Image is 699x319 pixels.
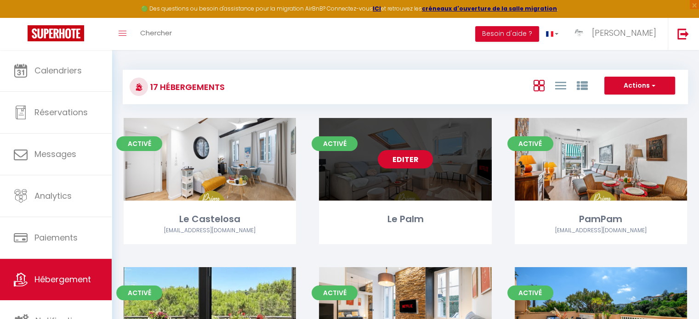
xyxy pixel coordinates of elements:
a: Vue par Groupe [576,78,587,93]
span: Calendriers [34,65,82,76]
span: Messages [34,148,76,160]
div: PamPam [515,212,687,226]
span: Activé [507,285,553,300]
div: Airbnb [515,226,687,235]
span: Activé [116,285,162,300]
button: Besoin d'aide ? [475,26,539,42]
img: Super Booking [28,25,84,41]
a: Vue en Liste [555,78,566,93]
h3: 17 Hébergements [148,77,225,97]
span: Analytics [34,190,72,201]
img: logout [677,28,689,39]
div: Le Palm [319,212,491,226]
span: Chercher [140,28,172,38]
span: Paiements [34,232,78,243]
a: ... [PERSON_NAME] [565,18,668,50]
a: Chercher [133,18,179,50]
span: Activé [507,136,553,151]
div: Airbnb [124,226,296,235]
a: créneaux d'ouverture de la salle migration [422,5,557,12]
span: Hébergement [34,274,91,285]
div: Le Castelosa [124,212,296,226]
a: Vue en Box [533,78,544,93]
img: ... [572,26,586,40]
span: Activé [312,285,358,300]
a: ICI [373,5,381,12]
span: Réservations [34,106,88,118]
span: Activé [116,136,162,151]
button: Actions [604,77,675,95]
span: [PERSON_NAME] [592,27,656,39]
span: Activé [312,136,358,151]
a: Editer [378,150,433,168]
button: Ouvrir le widget de chat LiveChat [7,4,35,31]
